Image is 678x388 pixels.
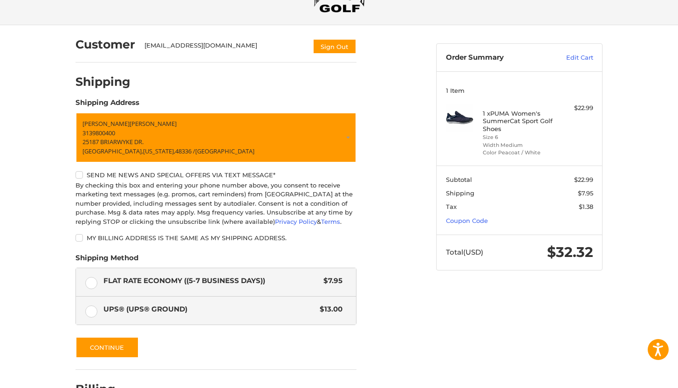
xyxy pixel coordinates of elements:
[483,141,554,149] li: Width Medium
[75,171,356,179] label: Send me news and special offers via text message*
[82,138,144,146] span: 25187 BRIARWYKE DR.
[315,304,342,315] span: $13.00
[483,133,554,141] li: Size 6
[75,112,356,163] a: Enter or select a different address
[446,53,546,62] h3: Order Summary
[195,147,254,155] span: [GEOGRAPHIC_DATA]
[546,53,593,62] a: Edit Cart
[75,75,130,89] h2: Shipping
[103,304,315,315] span: UPS® (UPS® Ground)
[483,110,554,132] h4: 1 x PUMA Women's SummerCat Sport Golf Shoes
[82,119,130,128] span: [PERSON_NAME]
[446,203,457,210] span: Tax
[556,104,593,113] div: $22.99
[75,234,356,242] label: My billing address is the same as my shipping address.
[275,218,317,225] a: Privacy Policy
[319,276,342,286] span: $7.95
[547,243,593,261] span: $32.32
[446,87,593,94] h3: 1 Item
[321,218,340,225] a: Terms
[130,119,177,128] span: [PERSON_NAME]
[446,176,472,183] span: Subtotal
[446,189,474,197] span: Shipping
[143,147,175,155] span: [US_STATE],
[103,276,319,286] span: Flat Rate Economy ((5-7 Business Days))
[313,39,356,54] button: Sign Out
[446,217,488,224] a: Coupon Code
[574,176,593,183] span: $22.99
[75,37,135,52] h2: Customer
[82,129,115,137] span: 3139800400
[75,97,139,112] legend: Shipping Address
[579,203,593,210] span: $1.38
[75,337,139,358] button: Continue
[82,147,143,155] span: [GEOGRAPHIC_DATA],
[75,253,138,268] legend: Shipping Method
[446,248,483,256] span: Total (USD)
[578,189,593,197] span: $7.95
[75,181,356,227] div: By checking this box and entering your phone number above, you consent to receive marketing text ...
[175,147,195,155] span: 48336 /
[483,149,554,157] li: Color Peacoat / White
[144,41,304,54] div: [EMAIL_ADDRESS][DOMAIN_NAME]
